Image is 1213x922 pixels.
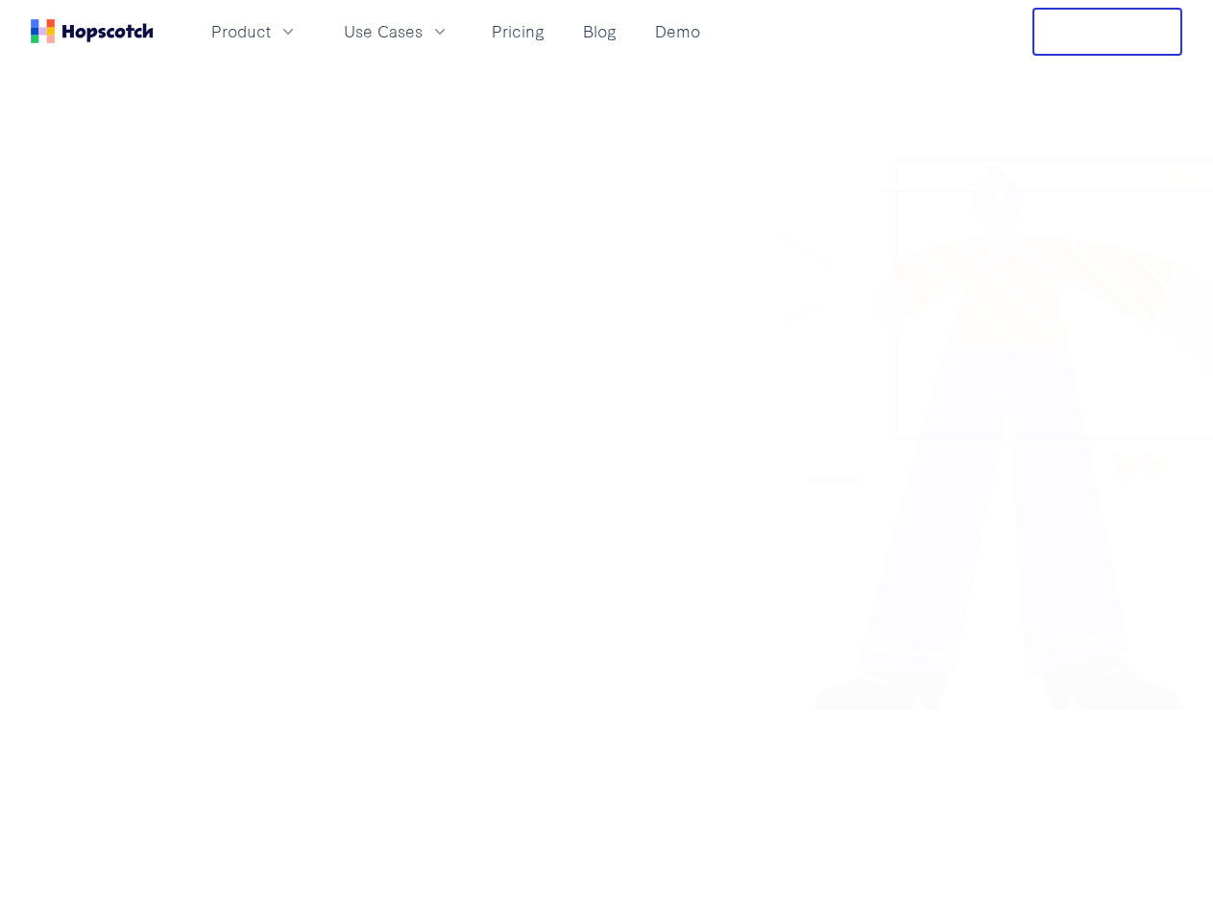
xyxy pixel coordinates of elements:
[1032,8,1182,56] button: Free Trial
[200,15,309,47] button: Product
[332,15,461,47] button: Use Cases
[575,15,624,47] a: Blog
[647,15,708,47] a: Demo
[31,19,154,43] a: Home
[344,19,423,43] span: Use Cases
[484,15,552,47] a: Pricing
[211,19,271,43] span: Product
